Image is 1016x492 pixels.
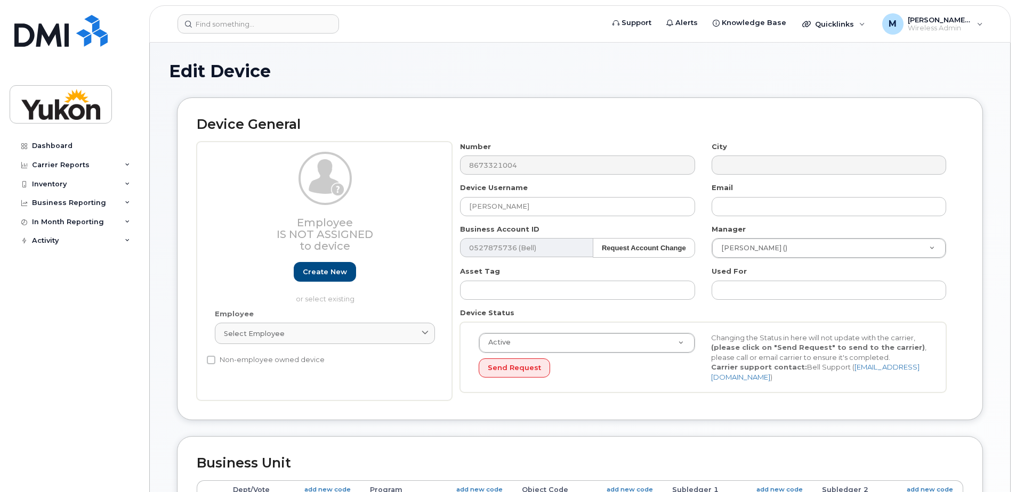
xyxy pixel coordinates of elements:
h1: Edit Device [169,62,991,80]
a: [PERSON_NAME] () [712,239,946,258]
input: Non-employee owned device [207,356,215,364]
label: Employee [215,309,254,319]
button: Send Request [479,358,550,378]
a: Active [479,333,695,352]
span: [PERSON_NAME] () [715,243,787,253]
strong: Carrier support contact: [711,363,807,371]
label: Device Username [460,183,528,193]
strong: Request Account Change [602,244,686,252]
span: Is not assigned [277,228,373,241]
strong: (please click on "Send Request" to send to the carrier) [711,343,925,351]
label: Non-employee owned device [207,354,325,366]
label: Asset Tag [460,266,500,276]
span: Active [482,338,511,347]
div: Changing the Status in here will not update with the carrier, , please call or email carrier to e... [703,333,936,382]
span: Select employee [224,329,285,339]
span: to device [300,240,350,252]
a: [EMAIL_ADDRESS][DOMAIN_NAME] [711,363,920,381]
label: Number [460,142,491,152]
h3: Employee [215,217,435,252]
h2: Device General [197,117,963,132]
label: City [712,142,727,152]
label: Manager [712,224,746,234]
label: Email [712,183,733,193]
label: Used For [712,266,747,276]
a: Create new [294,262,356,282]
label: Device Status [460,308,514,318]
p: or select existing [215,294,435,304]
h2: Business Unit [197,456,963,471]
a: Select employee [215,323,435,344]
label: Business Account ID [460,224,539,234]
button: Request Account Change [593,238,695,258]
